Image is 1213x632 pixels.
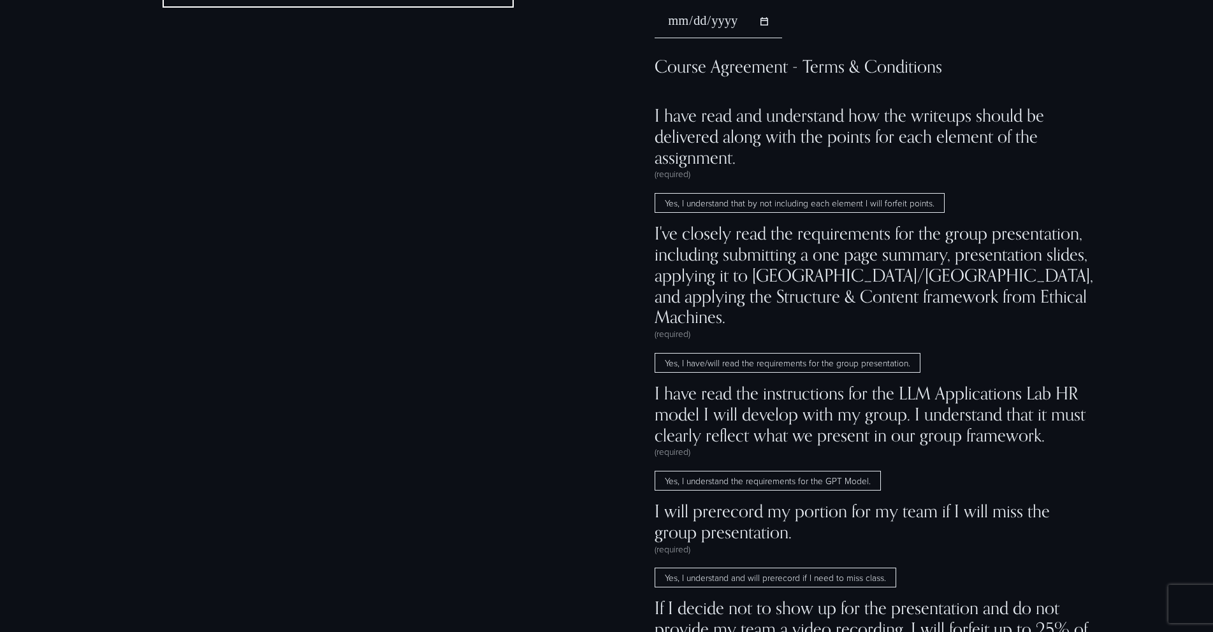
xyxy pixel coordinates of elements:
[655,353,920,373] span: Yes, I have/will read the requirements for the group presentation.
[655,471,881,491] span: Yes, I understand the requirements for the GPT Model.
[655,327,690,340] span: (required)
[655,543,690,555] span: (required)
[655,168,690,180] span: (required)
[655,445,690,457] span: (required)
[655,501,1095,543] span: I will prerecord my portion for my team if I will miss the group presentation.
[655,383,1095,446] span: I have read the instructions for the LLM Applications Lab HR model I will develop with my group. ...
[655,223,1095,328] span: I've closely read the requirements for the group presentation, including submitting a one page su...
[655,568,896,587] span: Yes, I understand and will prerecord if I need to miss class.
[655,193,945,213] span: Yes, I understand that by not including each element I will forfeit points.
[655,56,1095,87] div: Course Agreement - Terms & Conditions
[655,105,1095,168] span: I have read and understand how the writeups should be delivered along with the points for each el...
